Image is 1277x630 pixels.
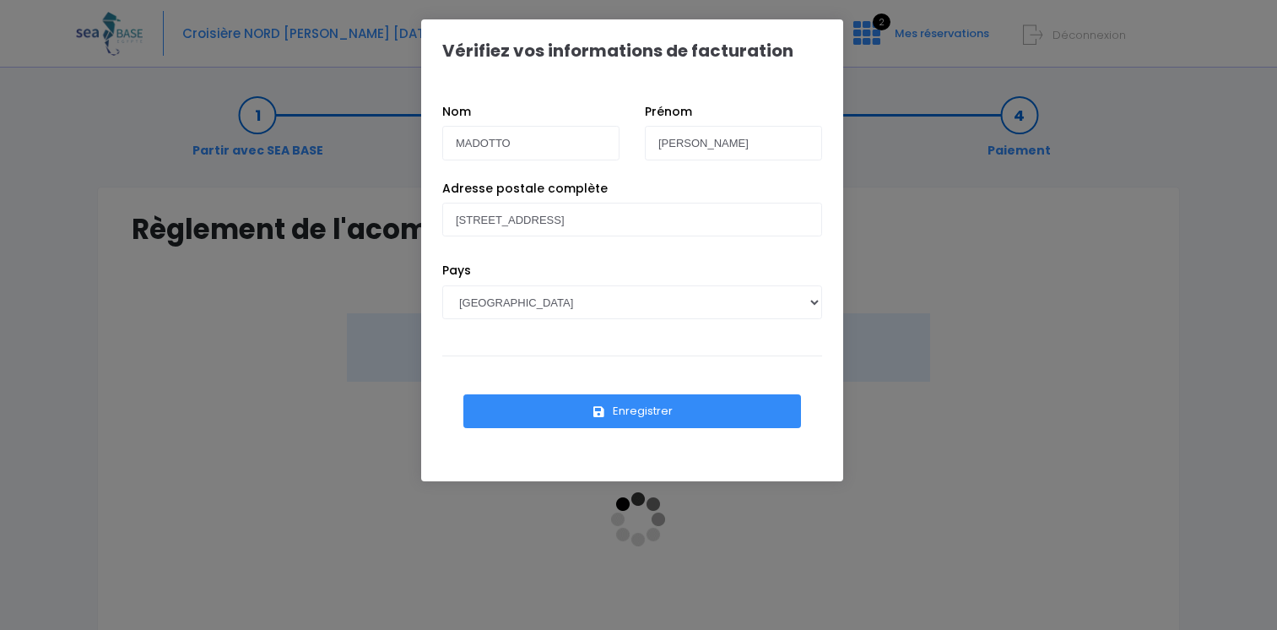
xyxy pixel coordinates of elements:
[645,103,692,121] label: Prénom
[442,41,793,61] h1: Vérifiez vos informations de facturation
[463,394,801,428] button: Enregistrer
[442,180,608,198] label: Adresse postale complète
[442,103,471,121] label: Nom
[442,262,471,280] label: Pays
